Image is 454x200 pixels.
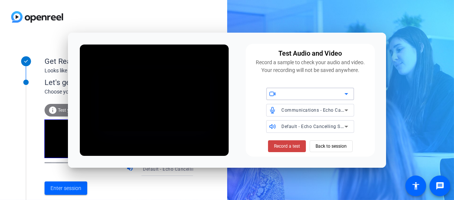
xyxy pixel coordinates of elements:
div: Let's get connected. [45,77,208,88]
span: Test your audio and video [58,108,110,113]
mat-icon: message [435,181,444,190]
div: Choose your settings [45,88,208,96]
button: Record a test [268,140,306,152]
div: Test Audio and Video [278,48,342,59]
span: Enter session [50,184,81,192]
mat-icon: accessibility [411,181,420,190]
span: Default - Echo Cancelling Speakerphone (Jabra SPEAK 510 USB) (0b0e:0422) [281,123,450,129]
div: Record a sample to check your audio and video. Your recording will not be saved anywhere. [250,59,370,74]
mat-icon: info [48,106,57,115]
span: Back to session [316,139,347,153]
div: Get Ready! [45,56,193,67]
div: Looks like you've been invited to join [45,67,193,75]
span: Record a test [274,143,300,150]
button: Back to session [310,140,353,152]
span: Default - Echo Cancelling Speakerphone (Jabra SPEAK 510 USB) (0b0e:0422) [143,166,311,172]
mat-icon: volume_up [126,164,135,173]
